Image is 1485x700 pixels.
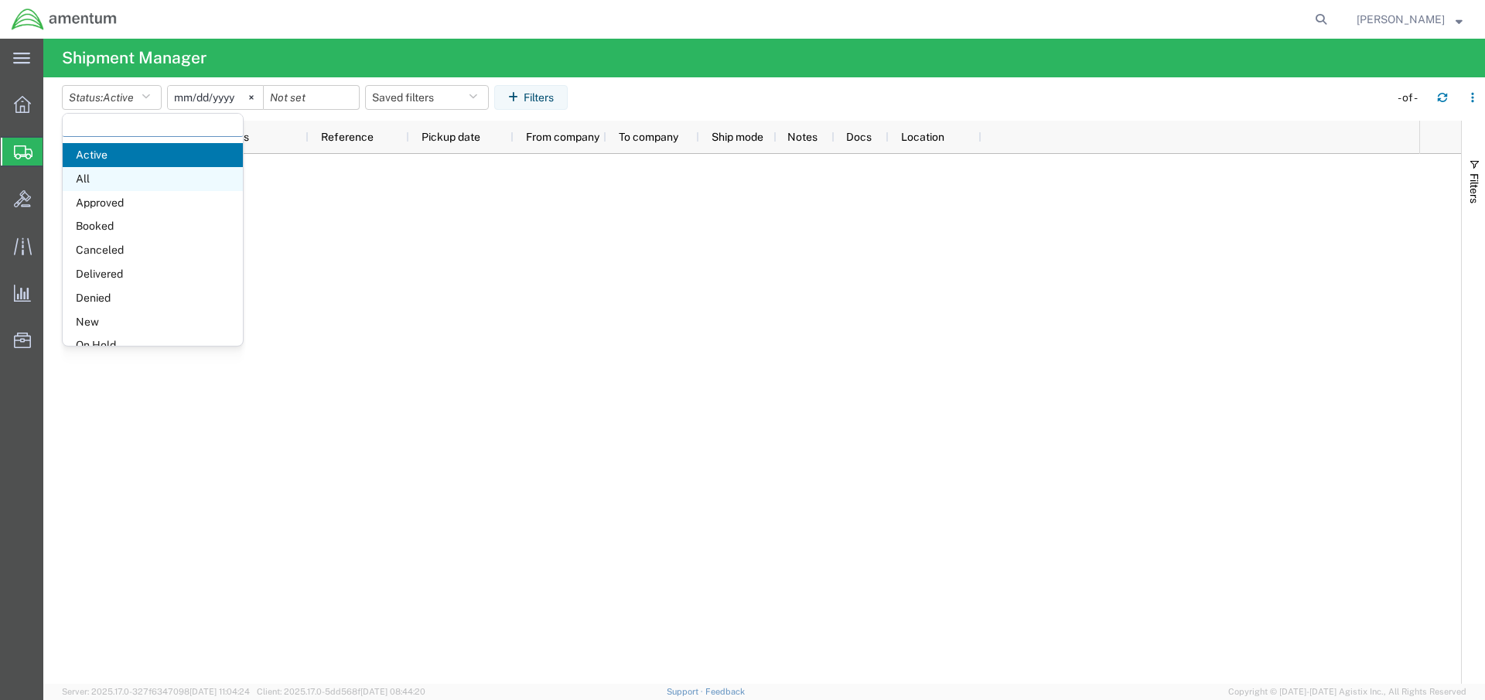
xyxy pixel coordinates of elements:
[257,687,425,696] span: Client: 2025.17.0-5dd568f
[526,131,599,143] span: From company
[63,214,243,238] span: Booked
[189,687,250,696] span: [DATE] 11:04:24
[103,91,134,104] span: Active
[63,143,243,167] span: Active
[901,131,944,143] span: Location
[63,167,243,191] span: All
[1228,685,1466,698] span: Copyright © [DATE]-[DATE] Agistix Inc., All Rights Reserved
[1398,90,1425,106] div: - of -
[619,131,678,143] span: To company
[63,262,243,286] span: Delivered
[62,85,162,110] button: Status:Active
[494,85,568,110] button: Filters
[321,131,374,143] span: Reference
[63,238,243,262] span: Canceled
[667,687,705,696] a: Support
[1356,10,1463,29] button: [PERSON_NAME]
[1357,11,1445,28] span: Ronald Ritz
[1468,173,1480,203] span: Filters
[264,86,359,109] input: Not set
[63,333,243,357] span: On Hold
[63,310,243,334] span: New
[712,131,763,143] span: Ship mode
[422,131,480,143] span: Pickup date
[705,687,745,696] a: Feedback
[63,286,243,310] span: Denied
[846,131,872,143] span: Docs
[62,687,250,696] span: Server: 2025.17.0-327f6347098
[787,131,818,143] span: Notes
[168,86,263,109] input: Not set
[63,191,243,215] span: Approved
[360,687,425,696] span: [DATE] 08:44:20
[11,8,118,31] img: logo
[365,85,489,110] button: Saved filters
[62,39,207,77] h4: Shipment Manager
